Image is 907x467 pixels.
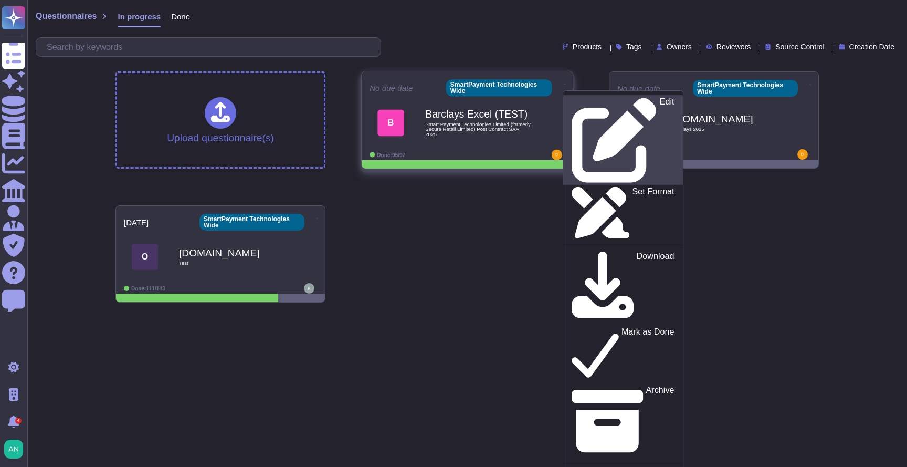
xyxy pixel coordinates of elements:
[617,85,660,92] span: No due date
[563,250,683,325] a: Download
[377,110,404,137] div: B
[693,80,798,97] div: SmartPayment Technologies Wide
[167,97,274,143] div: Upload questionnaire(s)
[179,261,284,266] span: Test
[626,43,642,50] span: Tags
[179,248,284,258] b: [DOMAIN_NAME]
[131,286,165,292] span: Done: 111/143
[563,383,683,460] a: Archive
[573,43,602,50] span: Products
[660,98,674,183] p: Edit
[637,252,674,323] p: Download
[667,43,692,50] span: Owners
[775,43,824,50] span: Source Control
[15,418,22,424] div: 4
[132,244,158,270] div: O
[425,122,531,137] span: Smart Payment Technologies Limited (formerly Secure Retail Limited) Post Contract SAA 2025
[632,188,674,238] p: Set Format
[672,114,777,124] b: [DOMAIN_NAME]
[797,149,808,160] img: user
[563,185,683,241] a: Set Format
[304,283,314,294] img: user
[446,79,552,96] div: SmartPayment Technologies Wide
[563,325,683,383] a: Mark as Done
[716,43,751,50] span: Reviewers
[36,12,97,20] span: Questionnaires
[4,440,23,459] img: user
[171,13,190,20] span: Done
[672,127,777,132] span: Barclays 2025
[646,386,674,458] p: Archive
[2,438,30,461] button: user
[377,152,405,158] span: Done: 95/97
[552,150,562,160] img: user
[118,13,161,20] span: In progress
[563,95,683,185] a: Edit
[621,328,674,381] p: Mark as Done
[370,84,413,92] span: No due date
[41,38,381,56] input: Search by keywords
[124,219,149,226] span: [DATE]
[849,43,894,50] span: Creation Date
[425,109,531,119] b: Barclays Excel (TEST)
[199,214,304,231] div: SmartPayment Technologies Wide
